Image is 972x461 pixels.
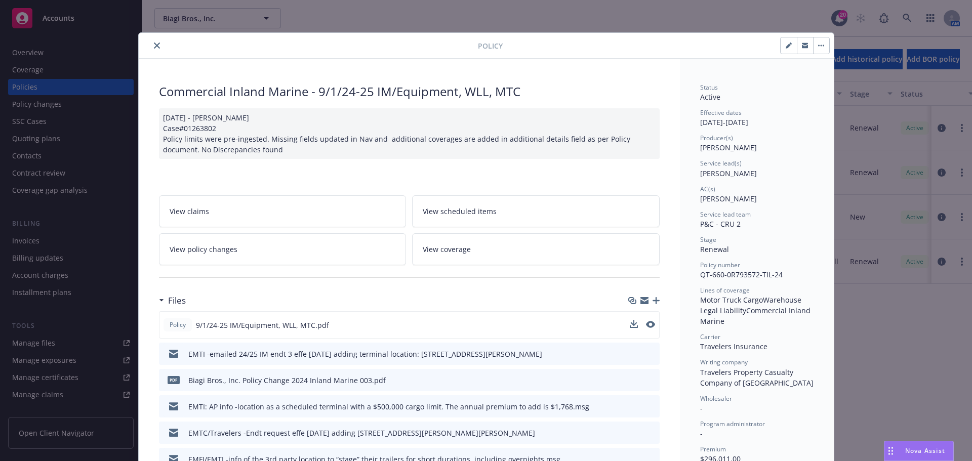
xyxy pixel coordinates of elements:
[700,185,715,193] span: AC(s)
[151,39,163,52] button: close
[188,428,535,438] div: EMTC/Travelers -Endt request effe [DATE] adding [STREET_ADDRESS][PERSON_NAME][PERSON_NAME]
[700,332,720,341] span: Carrier
[423,244,471,255] span: View coverage
[630,349,638,359] button: download file
[630,401,638,412] button: download file
[159,108,660,159] div: [DATE] - [PERSON_NAME] Case#01263802 Policy limits were pre-ingested. Missing fields updated in N...
[188,375,386,386] div: Biagi Bros., Inc. Policy Change 2024 Inland Marine 003.pdf
[700,295,803,315] span: Warehouse Legal Liability
[412,233,660,265] a: View coverage
[700,92,720,102] span: Active
[700,194,757,203] span: [PERSON_NAME]
[700,83,718,92] span: Status
[646,321,655,328] button: preview file
[700,445,726,453] span: Premium
[700,367,814,388] span: Travelers Property Casualty Company of [GEOGRAPHIC_DATA]
[700,403,703,413] span: -
[700,244,729,254] span: Renewal
[700,358,748,366] span: Writing company
[905,446,945,455] span: Nova Assist
[700,143,757,152] span: [PERSON_NAME]
[630,375,638,386] button: download file
[700,219,741,229] span: P&C - CRU 2
[196,320,329,330] span: 9/1/24-25 IM/Equipment, WLL, MTC.pdf
[700,306,813,326] span: Commercial Inland Marine
[188,349,542,359] div: EMTI -emailed 24/25 IM endt 3 effe [DATE] adding terminal location: [STREET_ADDRESS][PERSON_NAME]
[700,342,767,351] span: Travelers Insurance
[168,376,180,384] span: pdf
[700,394,732,403] span: Wholesaler
[159,294,186,307] div: Files
[159,233,407,265] a: View policy changes
[170,244,237,255] span: View policy changes
[630,320,638,330] button: download file
[630,428,638,438] button: download file
[700,159,742,167] span: Service lead(s)
[700,210,751,219] span: Service lead team
[646,375,656,386] button: preview file
[646,428,656,438] button: preview file
[159,83,660,100] div: Commercial Inland Marine - 9/1/24-25 IM/Equipment, WLL, MTC
[168,294,186,307] h3: Files
[700,235,716,244] span: Stage
[412,195,660,227] a: View scheduled items
[884,441,897,460] div: Drag to move
[646,401,656,412] button: preview file
[646,349,656,359] button: preview file
[188,401,589,412] div: EMTI: AP info -location as a scheduled terminal with a $500,000 cargo limit. The annual premium t...
[700,295,763,305] span: Motor Truck Cargo
[423,206,497,217] span: View scheduled items
[884,441,954,461] button: Nova Assist
[630,320,638,328] button: download file
[700,261,740,269] span: Policy number
[700,134,733,142] span: Producer(s)
[700,429,703,438] span: -
[700,108,742,117] span: Effective dates
[170,206,209,217] span: View claims
[646,320,655,330] button: preview file
[700,286,750,295] span: Lines of coverage
[700,108,814,128] div: [DATE] - [DATE]
[478,40,503,51] span: Policy
[700,270,783,279] span: QT-660-0R793572-TIL-24
[700,169,757,178] span: [PERSON_NAME]
[159,195,407,227] a: View claims
[168,320,188,329] span: Policy
[700,420,765,428] span: Program administrator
